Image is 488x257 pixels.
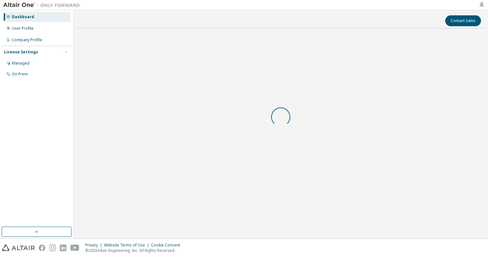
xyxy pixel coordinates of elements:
div: Cookie Consent [151,243,184,248]
img: altair_logo.svg [2,245,35,251]
div: Website Terms of Use [104,243,151,248]
div: On Prem [12,72,28,77]
div: User Profile [12,26,34,31]
div: Company Profile [12,37,42,43]
div: License Settings [4,50,38,55]
div: Dashboard [12,14,34,19]
img: Altair One [3,2,83,8]
img: linkedin.svg [60,245,66,251]
div: Managed [12,61,29,66]
img: facebook.svg [39,245,45,251]
button: Contact Sales [445,15,481,26]
div: Privacy [85,243,104,248]
img: instagram.svg [49,245,56,251]
img: youtube.svg [70,245,80,251]
p: © 2025 Altair Engineering, Inc. All Rights Reserved. [85,248,184,253]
